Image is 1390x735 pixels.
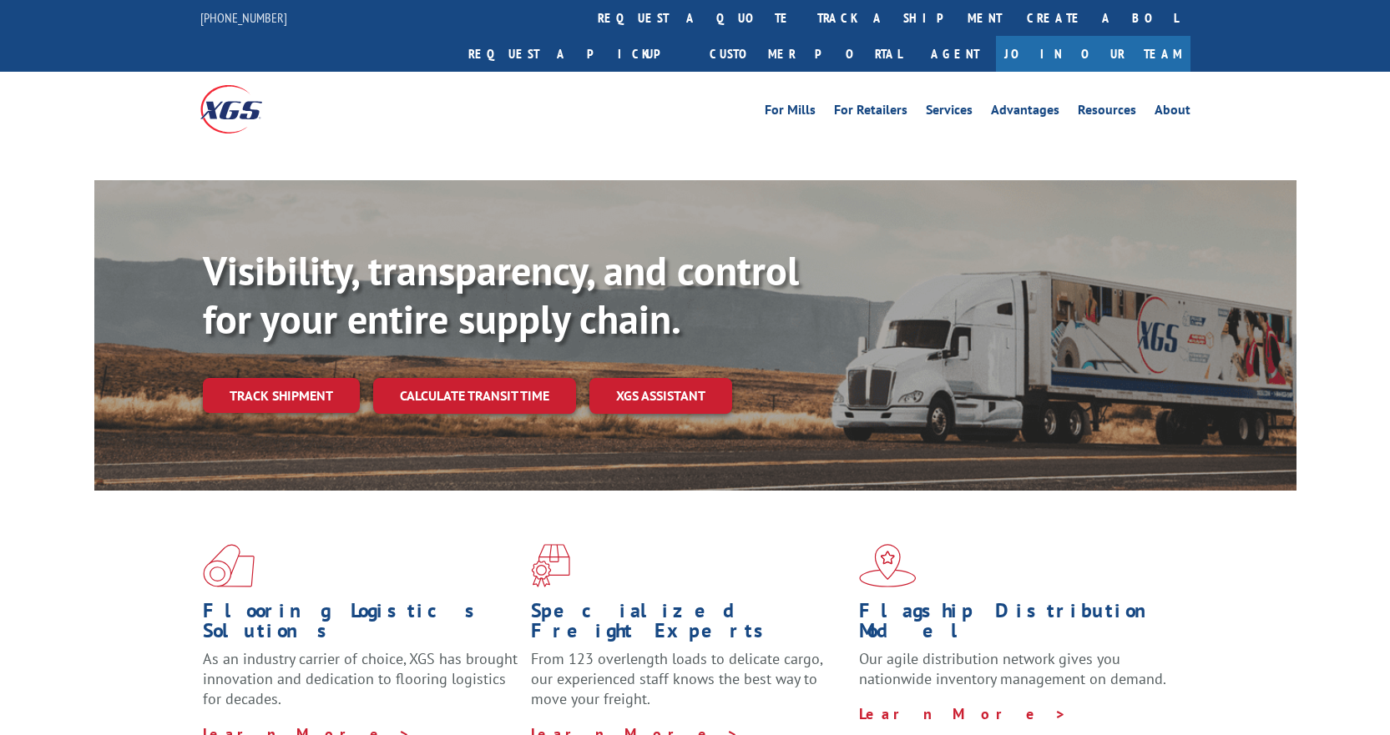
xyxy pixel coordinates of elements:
a: Join Our Team [996,36,1190,72]
h1: Flagship Distribution Model [859,601,1175,649]
p: From 123 overlength loads to delicate cargo, our experienced staff knows the best way to move you... [531,649,847,723]
a: About [1155,103,1190,122]
a: Advantages [991,103,1059,122]
a: XGS ASSISTANT [589,378,732,414]
h1: Flooring Logistics Solutions [203,601,518,649]
b: Visibility, transparency, and control for your entire supply chain. [203,244,799,345]
a: Agent [914,36,996,72]
a: Calculate transit time [373,378,576,414]
a: [PHONE_NUMBER] [200,9,287,26]
a: Resources [1078,103,1136,122]
a: Customer Portal [697,36,914,72]
a: Learn More > [859,704,1067,723]
a: Services [926,103,973,122]
span: As an industry carrier of choice, XGS has brought innovation and dedication to flooring logistics... [203,649,518,708]
img: xgs-icon-focused-on-flooring-red [531,544,570,587]
img: xgs-icon-total-supply-chain-intelligence-red [203,544,255,587]
a: For Mills [765,103,816,122]
h1: Specialized Freight Experts [531,601,847,649]
img: xgs-icon-flagship-distribution-model-red [859,544,917,587]
a: Request a pickup [456,36,697,72]
a: For Retailers [834,103,907,122]
span: Our agile distribution network gives you nationwide inventory management on demand. [859,649,1166,688]
a: Track shipment [203,378,360,413]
